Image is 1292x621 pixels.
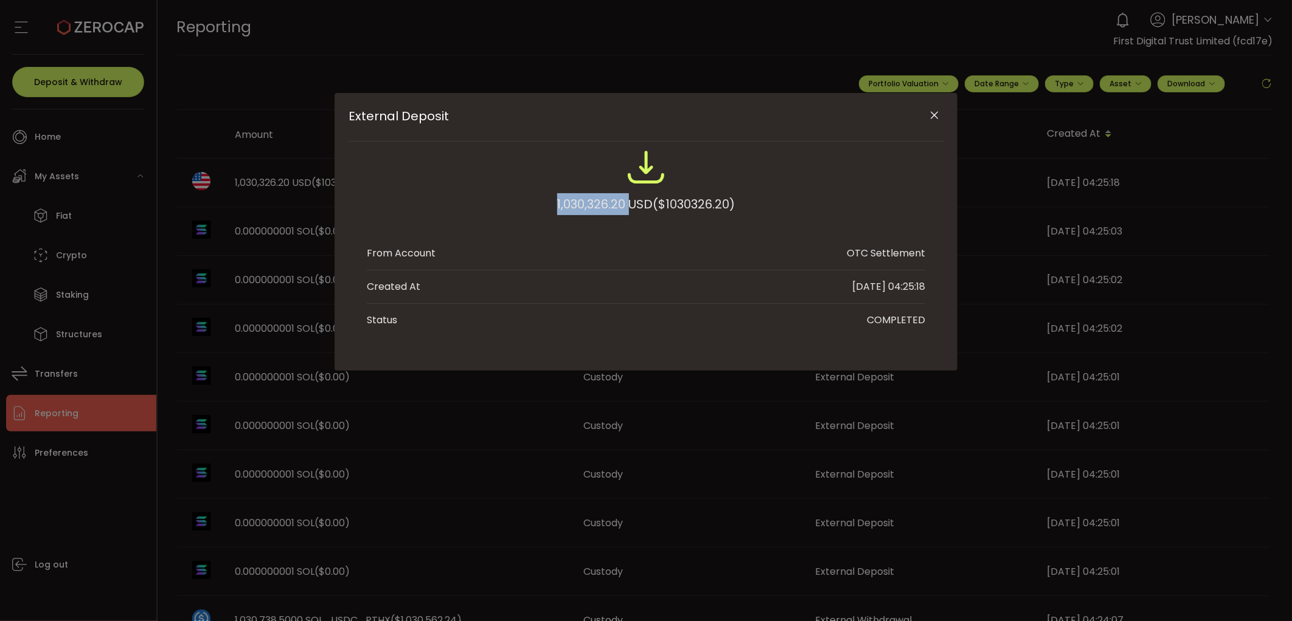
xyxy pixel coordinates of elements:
[653,193,735,215] span: ($1030326.20)
[335,93,957,371] div: External Deposit
[557,193,735,215] div: 1,030,326.20 USD
[852,280,925,294] div: [DATE] 04:25:18
[1231,563,1292,621] iframe: Chat Widget
[367,313,397,328] div: Status
[924,105,945,126] button: Close
[367,246,436,261] div: From Account
[367,280,420,294] div: Created At
[867,313,925,328] div: COMPLETED
[847,246,925,261] div: OTC Settlement
[349,109,884,123] span: External Deposit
